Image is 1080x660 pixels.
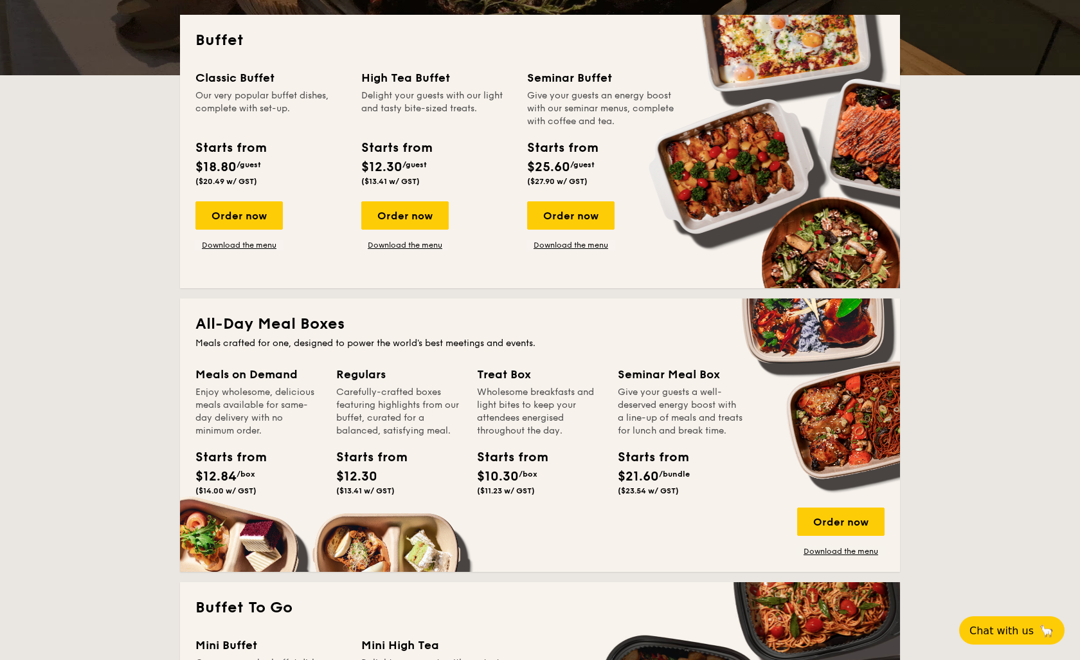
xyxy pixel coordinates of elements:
span: ($14.00 w/ GST) [195,486,256,495]
span: $18.80 [195,160,237,175]
div: Give your guests a well-deserved energy boost with a line-up of meals and treats for lunch and br... [618,386,743,437]
span: $21.60 [618,469,659,484]
div: Meals on Demand [195,365,321,383]
span: $25.60 [527,160,570,175]
span: ($23.54 w/ GST) [618,486,679,495]
span: ($11.23 w/ GST) [477,486,535,495]
span: $12.30 [361,160,402,175]
div: Give your guests an energy boost with our seminar menus, complete with coffee and tea. [527,89,678,128]
div: Starts from [361,138,431,158]
div: Treat Box [477,365,602,383]
div: Seminar Buffet [527,69,678,87]
div: Classic Buffet [195,69,346,87]
span: /bundle [659,470,690,479]
div: Mini High Tea [361,636,512,654]
div: High Tea Buffet [361,69,512,87]
span: ($13.41 w/ GST) [336,486,395,495]
div: Starts from [527,138,597,158]
span: $10.30 [477,469,519,484]
div: Order now [527,201,615,230]
span: /guest [237,160,261,169]
h2: All-Day Meal Boxes [195,314,885,335]
div: Delight your guests with our light and tasty bite-sized treats. [361,89,512,128]
div: Starts from [195,138,265,158]
div: Our very popular buffet dishes, complete with set-up. [195,89,346,128]
div: Order now [797,508,885,536]
span: /box [237,470,255,479]
div: Regulars [336,365,462,383]
div: Wholesome breakfasts and light bites to keep your attendees energised throughout the day. [477,386,602,437]
span: Chat with us [969,625,1034,637]
div: Starts from [477,448,535,467]
span: /box [519,470,537,479]
a: Download the menu [195,240,283,250]
div: Enjoy wholesome, delicious meals available for same-day delivery with no minimum order. [195,386,321,437]
button: Chat with us🦙 [959,616,1065,645]
div: Carefully-crafted boxes featuring highlights from our buffet, curated for a balanced, satisfying ... [336,386,462,437]
span: $12.84 [195,469,237,484]
span: ($27.90 w/ GST) [527,177,588,186]
div: Order now [361,201,449,230]
a: Download the menu [797,546,885,556]
span: /guest [402,160,427,169]
div: Meals crafted for one, designed to power the world's best meetings and events. [195,337,885,350]
div: Starts from [336,448,394,467]
div: Order now [195,201,283,230]
h2: Buffet To Go [195,598,885,618]
div: Starts from [195,448,253,467]
span: $12.30 [336,469,377,484]
a: Download the menu [527,240,615,250]
a: Download the menu [361,240,449,250]
span: 🦙 [1039,623,1054,638]
span: /guest [570,160,595,169]
div: Mini Buffet [195,636,346,654]
span: ($20.49 w/ GST) [195,177,257,186]
div: Seminar Meal Box [618,365,743,383]
span: ($13.41 w/ GST) [361,177,420,186]
div: Starts from [618,448,676,467]
h2: Buffet [195,30,885,51]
